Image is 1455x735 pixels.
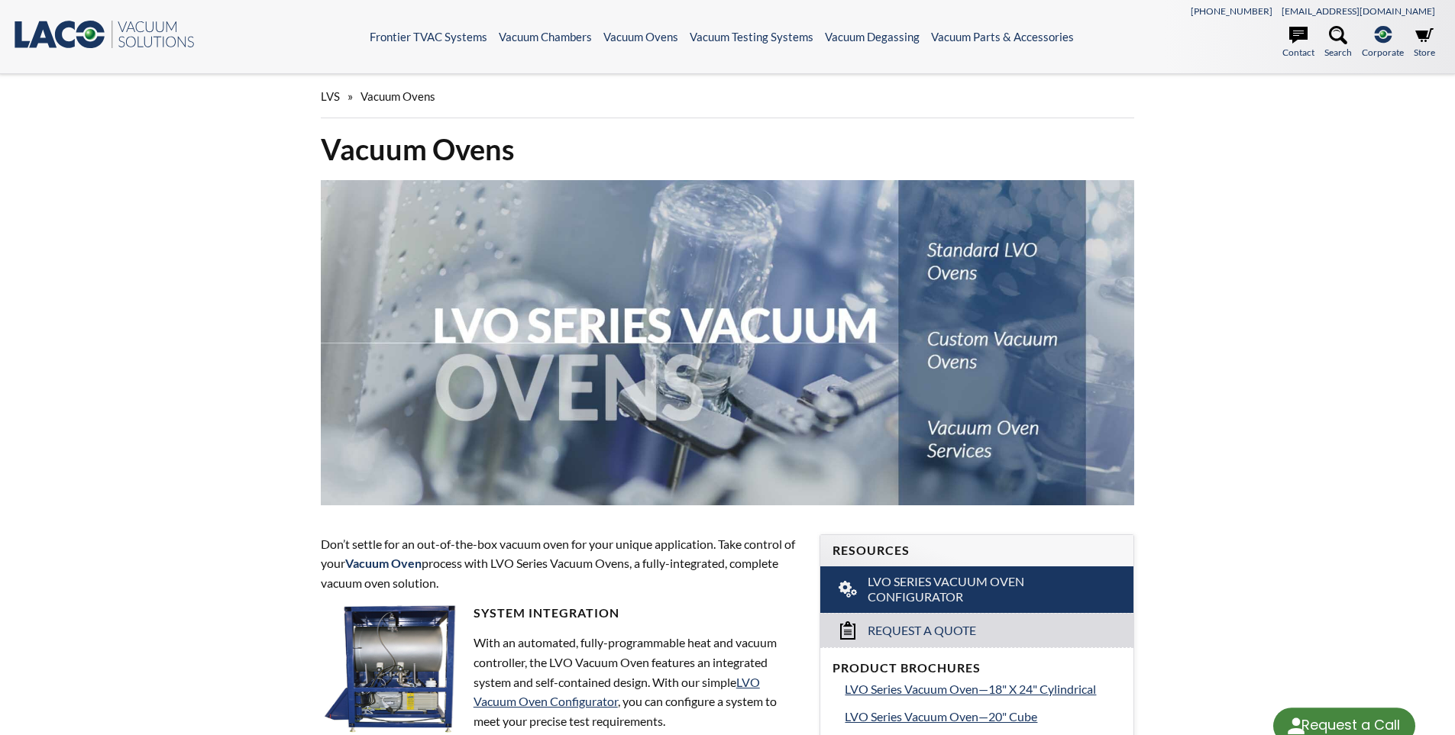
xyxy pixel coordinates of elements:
[1282,26,1314,60] a: Contact
[321,180,1135,505] img: LVO Series Vacuum Ovens header
[868,574,1088,606] span: LVO Series Vacuum Oven Configurator
[820,566,1133,614] a: LVO Series Vacuum Oven Configurator
[361,89,435,103] span: Vacuum Ovens
[845,682,1096,696] span: LVO Series Vacuum Oven—18" X 24" Cylindrical
[603,30,678,44] a: Vacuum Ovens
[1414,26,1435,60] a: Store
[499,30,592,44] a: Vacuum Chambers
[1324,26,1352,60] a: Search
[833,660,1121,676] h4: Product Brochures
[845,709,1037,724] span: LVO Series Vacuum Oven—20" Cube
[1282,5,1435,17] a: [EMAIL_ADDRESS][DOMAIN_NAME]
[321,75,1135,118] div: »
[690,30,813,44] a: Vacuum Testing Systems
[845,679,1121,699] a: LVO Series Vacuum Oven—18" X 24" Cylindrical
[845,707,1121,727] a: LVO Series Vacuum Oven—20" Cube
[345,556,422,570] strong: Vacuum Oven
[321,534,802,593] p: Don’t settle for an out-of-the-box vacuum oven for your unique application. Take control of your ...
[825,30,920,44] a: Vacuum Degassing
[833,543,1121,559] h4: Resources
[1362,45,1404,60] span: Corporate
[370,30,487,44] a: Frontier TVAC Systems
[931,30,1074,44] a: Vacuum Parts & Accessories
[321,605,474,734] img: LVO-H_side2.jpg
[321,633,802,730] p: With an automated, fully-programmable heat and vacuum controller, the LVO Vacuum Oven features an...
[1191,5,1272,17] a: [PHONE_NUMBER]
[868,623,976,639] span: Request a Quote
[820,613,1133,647] a: Request a Quote
[321,605,802,621] h4: System Integration
[321,131,1135,168] h1: Vacuum Ovens
[321,89,340,103] span: LVS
